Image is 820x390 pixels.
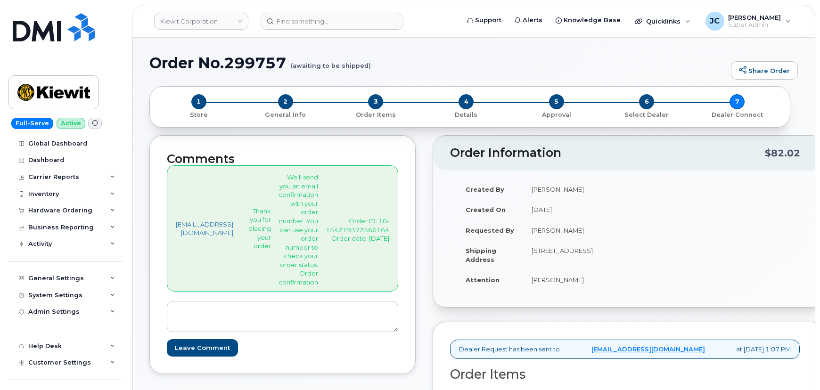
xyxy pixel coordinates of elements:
[523,240,622,269] td: [STREET_ADDRESS]
[466,247,496,263] strong: Shipping Address
[523,220,622,241] td: [PERSON_NAME]
[248,207,271,251] p: Thank you for placing your order
[639,94,654,109] span: 6
[161,111,237,119] p: Store
[466,227,514,234] strong: Requested By
[731,61,798,80] a: Share Order
[149,55,726,71] h1: Order No.299757
[278,94,293,109] span: 2
[157,109,240,119] a: 1 Store
[450,367,800,382] h2: Order Items
[466,186,504,193] strong: Created By
[523,199,622,220] td: [DATE]
[279,173,318,286] p: We'll send you an email confirmation with your order number. You can use your order number to che...
[326,217,389,243] p: Order ID: 10-154219372566164 Order date: [DATE]
[240,109,331,119] a: 2 General Info
[765,144,800,162] div: $82.02
[466,206,506,213] strong: Created On
[176,220,233,237] a: [EMAIL_ADDRESS][DOMAIN_NAME]
[421,109,511,119] a: 4 Details
[523,179,622,200] td: [PERSON_NAME]
[450,146,765,160] h2: Order Information
[602,109,692,119] a: 6 Select Dealer
[515,111,598,119] p: Approval
[244,111,327,119] p: General Info
[191,94,206,109] span: 1
[330,109,421,119] a: 3 Order Items
[334,111,417,119] p: Order Items
[459,94,474,109] span: 4
[167,153,398,166] h2: Comments
[450,340,800,359] div: Dealer Request has been sent to at [DATE] 1:07 PM
[511,109,602,119] a: 5 Approval
[466,276,500,284] strong: Attention
[291,55,371,69] small: (awaiting to be shipped)
[167,339,238,357] input: Leave Comment
[368,94,383,109] span: 3
[591,345,705,354] a: [EMAIL_ADDRESS][DOMAIN_NAME]
[523,269,622,290] td: [PERSON_NAME]
[549,94,564,109] span: 5
[606,111,689,119] p: Select Dealer
[425,111,508,119] p: Details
